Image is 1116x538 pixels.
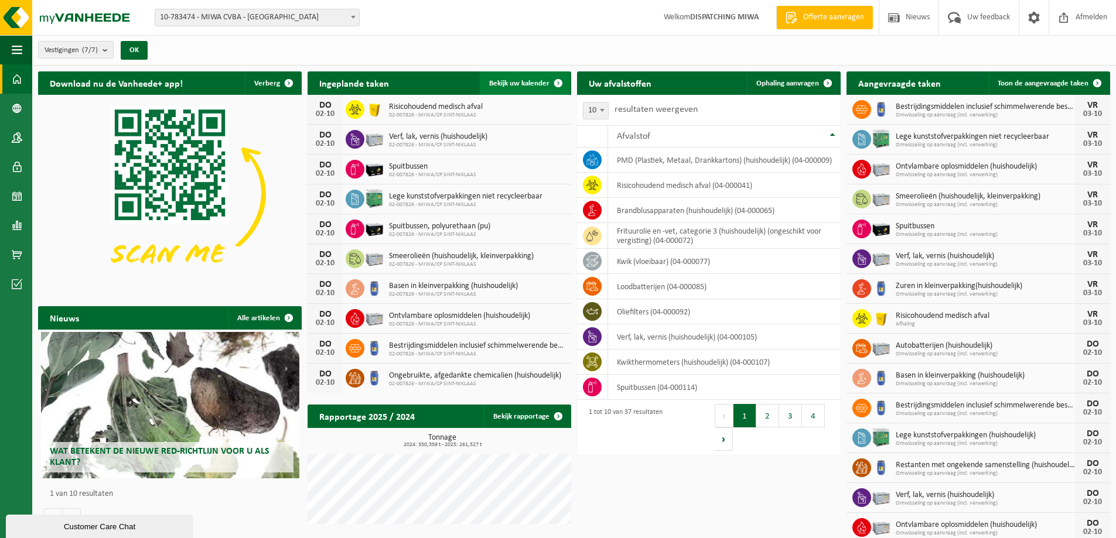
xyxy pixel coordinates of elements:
[871,128,891,149] img: PB-HB-1400-HPE-GN-11
[313,434,571,448] h3: Tonnage
[802,404,825,427] button: 4
[608,249,841,274] td: kwik (vloeibaar) (04-000077)
[389,192,542,201] span: Lege kunststofverpakkingen niet recycleerbaar
[389,252,534,261] span: Smeerolieën (huishoudelijk, kleinverpakking)
[1081,498,1104,506] div: 02-10
[896,231,1075,238] span: Omwisseling op aanvraag (incl. verwerking)
[1081,101,1104,110] div: VR
[1081,438,1104,447] div: 02-10
[871,248,891,268] img: PB-LB-0680-HPE-GY-11
[715,404,733,427] button: Previous
[1081,429,1104,438] div: DO
[608,349,841,375] td: kwikthermometers (huishoudelijk) (04-000107)
[389,231,490,238] span: 02-007826 - MIWA/CP SINT-NIKLAAS
[364,307,384,327] img: PB-LB-0680-HPE-GY-11
[608,198,841,223] td: brandblusapparaten (huishoudelijk) (04-000065)
[38,306,91,329] h2: Nieuws
[896,440,1075,447] span: Omwisseling op aanvraag (incl. verwerking)
[364,158,384,178] img: PB-LB-0680-HPE-BK-11
[480,71,570,95] a: Bekijk uw kalender
[364,367,384,387] img: PB-OT-0120-HPE-00-02
[896,222,1075,231] span: Spuitbussen
[896,470,1075,477] span: Omwisseling op aanvraag (incl. verwerking)
[1081,340,1104,349] div: DO
[313,379,337,387] div: 02-10
[1081,170,1104,178] div: 03-10
[608,148,841,173] td: PMD (Plastiek, Metaal, Drankkartons) (huishoudelijk) (04-000009)
[389,371,561,381] span: Ongebruikte, afgedankte chemicalien (huishoudelijk)
[313,280,337,289] div: DO
[608,173,841,198] td: risicohoudend medisch afval (04-000041)
[896,371,1075,381] span: Basen in kleinverpakking (huishoudelijk)
[389,321,530,328] span: 02-007826 - MIWA/CP SINT-NIKLAAS
[847,71,953,94] h2: Aangevraagde taken
[155,9,359,26] span: 10-783474 - MIWA CVBA - SINT-NIKLAAS
[896,172,1075,179] span: Omwisseling op aanvraag (incl. verwerking)
[1081,519,1104,528] div: DO
[615,105,698,114] label: resultaten weergeven
[608,375,841,400] td: spuitbussen (04-000114)
[1081,140,1104,148] div: 03-10
[389,291,518,298] span: 02-007826 - MIWA/CP SINT-NIKLAAS
[608,274,841,299] td: loodbatterijen (04-000085)
[1081,289,1104,297] div: 03-10
[364,277,384,297] img: PB-OT-0120-HPE-00-02
[1081,110,1104,118] div: 03-10
[896,401,1075,410] span: Bestrijdingsmiddelen inclusief schimmelwerende beschermingsmiddelen (huishoudeli...
[6,512,196,538] iframe: chat widget
[747,71,839,95] a: Ophaling aanvragen
[896,351,1075,358] span: Omwisseling op aanvraag (incl. verwerking)
[896,520,1075,530] span: Ontvlambare oplosmiddelen (huishoudelijk)
[1081,379,1104,387] div: 02-10
[896,410,1075,417] span: Omwisseling op aanvraag (incl. verwerking)
[389,201,542,208] span: 02-007826 - MIWA/CP SINT-NIKLAAS
[364,98,384,118] img: LP-SB-00050-HPE-22
[988,71,1109,95] a: Toon de aangevraagde taken
[364,128,384,148] img: PB-LB-0680-HPE-GY-11
[313,369,337,379] div: DO
[313,340,337,349] div: DO
[389,282,518,291] span: Basen in kleinverpakking (huishoudelijk)
[38,71,194,94] h2: Download nu de Vanheede+ app!
[871,307,891,327] img: LP-SB-00050-HPE-22
[896,311,1075,321] span: Risicohoudend medisch afval
[364,218,384,238] img: PB-LB-0680-HPE-BK-11
[1081,528,1104,536] div: 02-10
[776,6,873,29] a: Offerte aanvragen
[896,341,1075,351] span: Autobatterijen (huishoudelijk)
[871,397,891,417] img: PB-OT-0120-HPE-00-02
[896,431,1075,440] span: Lege kunststofverpakkingen (huishoudelijk)
[998,80,1088,87] span: Toon de aangevraagde taken
[871,98,891,118] img: PB-OT-0120-HPE-00-02
[1081,200,1104,208] div: 03-10
[1081,319,1104,327] div: 03-10
[38,41,114,59] button: Vestigingen(7/7)
[245,71,301,95] button: Verberg
[871,158,891,178] img: PB-LB-0680-HPE-GY-11
[389,341,565,351] span: Bestrijdingsmiddelen inclusief schimmelwerende beschermingsmiddelen (huishoudeli...
[896,192,1075,201] span: Smeerolieën (huishoudelijk, kleinverpakking)
[50,490,296,498] p: 1 van 10 resultaten
[389,311,530,321] span: Ontvlambare oplosmiddelen (huishoudelijk)
[1081,310,1104,319] div: VR
[389,162,476,172] span: Spuitbussen
[63,508,81,532] button: Volgende
[1081,399,1104,409] div: DO
[690,13,759,22] strong: DISPATCHING MIWA
[364,337,384,357] img: PB-OT-0120-HPE-00-02
[308,71,401,94] h2: Ingeplande taken
[1081,280,1104,289] div: VR
[308,405,426,427] h2: Rapportage 2025 / 2024
[896,491,1075,500] span: Verf, lak, vernis (huishoudelijk)
[896,381,1075,388] span: Omwisseling op aanvraag (incl. verwerking)
[896,142,1075,149] span: Omwisseling op aanvraag (incl. verwerking)
[1081,250,1104,259] div: VR
[896,291,1075,298] span: Omwisseling op aanvraag (incl. verwerking)
[1081,190,1104,200] div: VR
[44,508,63,532] button: Vorige
[313,131,337,140] div: DO
[896,261,1075,268] span: Omwisseling op aanvraag (incl. verwerking)
[313,349,337,357] div: 02-10
[313,101,337,110] div: DO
